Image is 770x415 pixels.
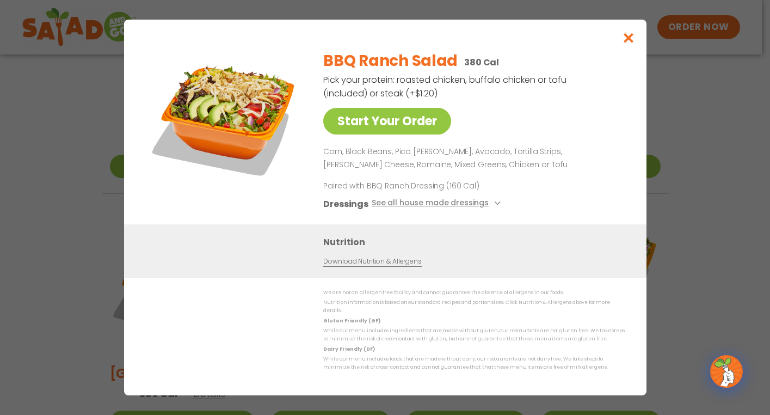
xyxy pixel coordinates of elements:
[711,356,742,387] img: wpChatIcon
[323,145,620,172] p: Corn, Black Beans, Pico [PERSON_NAME], Avocado, Tortilla Strips, [PERSON_NAME] Cheese, Romaine, M...
[323,346,374,352] strong: Dairy Friendly (DF)
[323,235,630,249] h3: Nutrition
[323,289,625,297] p: We are not an allergen free facility and cannot guarantee the absence of allergens in our foods.
[323,108,451,135] a: Start Your Order
[323,298,625,315] p: Nutrition information is based on our standard recipes and portion sizes. Click Nutrition & Aller...
[323,50,458,72] h2: BBQ Ranch Salad
[611,20,646,56] button: Close modal
[323,355,625,372] p: While our menu includes foods that are made without dairy, our restaurants are not dairy free. We...
[464,56,499,69] p: 380 Cal
[323,318,380,324] strong: Gluten Friendly (GF)
[323,257,421,267] a: Download Nutrition & Allergens
[323,180,525,192] p: Paired with BBQ Ranch Dressing (160 Cal)
[323,197,368,211] h3: Dressings
[149,41,301,194] img: Featured product photo for BBQ Ranch Salad
[371,197,503,211] button: See all house made dressings
[323,73,568,100] p: Pick your protein: roasted chicken, buffalo chicken or tofu (included) or steak (+$1.20)
[323,327,625,344] p: While our menu includes ingredients that are made without gluten, our restaurants are not gluten ...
